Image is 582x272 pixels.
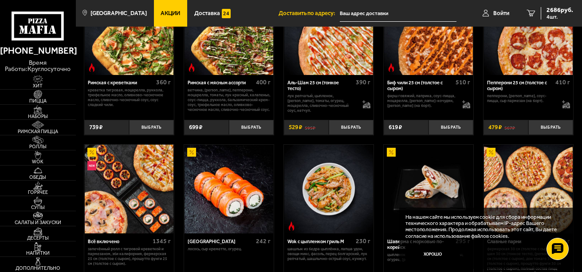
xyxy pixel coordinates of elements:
[456,79,470,86] span: 510 г
[284,145,373,233] img: Wok с цыпленком гриль M
[356,79,370,86] span: 390 г
[87,63,97,72] img: Острое блюдо
[340,5,456,22] input: Ваш адрес доставки
[189,124,202,130] span: 699 ₽
[384,145,473,233] img: Шаверма с морковью по-корейски
[188,80,254,86] div: Римская с мясным ассорти
[287,94,357,113] p: лук репчатый, цыпленок, [PERSON_NAME], томаты, огурец, моцарелла, сливочно-чесночный соус, кетчуп.
[405,214,562,239] p: На нашем сайте мы используем cookie для сбора информации технического характера и обрабатываем IP...
[87,161,97,170] img: Новинка
[387,148,396,157] img: Акционный
[387,239,453,250] div: Шаверма с морковью по-корейски
[90,10,147,16] span: [GEOGRAPHIC_DATA]
[547,7,573,13] span: 2686 руб.
[161,10,180,16] span: Акции
[389,124,402,130] span: 619 ₽
[88,88,171,107] p: креветка тигровая, моцарелла, руккола, трюфельное масло, оливково-чесночное масло, сливочно-чесно...
[194,10,220,16] span: Доставка
[356,237,370,245] span: 230 г
[487,80,553,91] div: Пепперони 25 см (толстое с сыром)
[85,145,173,233] img: Всё включено
[188,247,271,252] p: лосось, Сыр креметте, огурец.
[185,145,273,233] img: Филадельфия
[84,145,174,233] a: АкционныйНовинкаВсё включено
[89,124,102,130] span: 739 ₽
[156,79,171,86] span: 360 г
[129,120,174,134] button: Выбрать
[484,145,574,233] a: АкционныйСлавные парни
[547,14,573,20] span: 4 шт.
[289,124,302,130] span: 529 ₽
[487,148,496,157] img: Акционный
[256,79,271,86] span: 400 г
[188,88,271,112] p: ветчина, [PERSON_NAME], пепперони, моцарелла, томаты, лук красный, халапеньо, соус-пицца, руккола...
[487,94,556,103] p: пепперони, [PERSON_NAME], соус-пицца, сыр пармезан (на борт).
[528,120,573,134] button: Выбрать
[287,221,296,231] img: Острое блюдо
[488,124,502,130] span: 479 ₽
[305,124,315,130] s: 595 ₽
[88,247,171,266] p: Запечённый ролл с тигровой креветкой и пармезаном, Эби Калифорния, Фермерская 25 см (толстое с сы...
[484,145,573,233] img: Славные парни
[87,148,97,157] img: Акционный
[555,79,570,86] span: 410 г
[387,252,470,262] p: цыпленок, морковь по-корейски, томаты, огурец, [PERSON_NAME].
[184,145,274,233] a: АкционныйФиладельфия
[88,239,150,244] div: Всё включено
[504,124,515,130] s: 567 ₽
[188,239,254,244] div: [GEOGRAPHIC_DATA]
[429,120,473,134] button: Выбрать
[229,120,274,134] button: Выбрать
[279,10,340,16] span: Доставить по адресу:
[387,63,396,72] img: Острое блюдо
[153,237,171,245] span: 1345 г
[329,120,374,134] button: Выбрать
[222,9,231,18] img: 15daf4d41897b9f0e9f617042186c801.svg
[387,94,456,108] p: фарш говяжий, паприка, соус-пицца, моцарелла, [PERSON_NAME]-кочудян, [PERSON_NAME] (на борт).
[493,10,509,16] span: Войти
[287,239,354,244] div: Wok с цыпленком гриль M
[405,245,460,263] button: Хорошо
[287,247,370,261] p: шашлык из бедра цыплёнка, лапша удон, овощи микс, фасоль, перец болгарский, лук репчатый, шашлычн...
[384,145,474,233] a: АкционныйШаверма с морковью по-корейски
[387,80,453,91] div: Биф чили 25 см (толстое с сыром)
[284,145,374,233] a: Острое блюдоWok с цыпленком гриль M
[287,80,354,91] div: Аль-Шам 25 см (тонкое тесто)
[256,237,271,245] span: 242 г
[187,148,197,157] img: Акционный
[88,80,154,86] div: Римская с креветками
[187,63,197,72] img: Острое блюдо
